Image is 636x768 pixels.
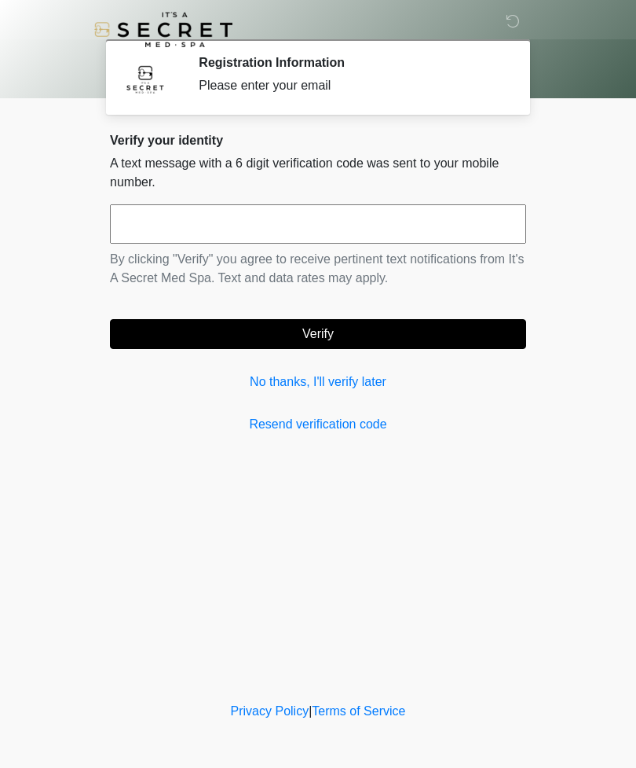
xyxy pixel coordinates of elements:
img: It's A Secret Med Spa Logo [94,12,232,47]
a: Privacy Policy [231,704,309,718]
a: Resend verification code [110,415,526,434]
a: No thanks, I'll verify later [110,373,526,391]
button: Verify [110,319,526,349]
a: | [309,704,312,718]
div: Please enter your email [199,76,503,95]
p: By clicking "Verify" you agree to receive pertinent text notifications from It's A Secret Med Spa... [110,250,526,288]
h2: Registration Information [199,55,503,70]
a: Terms of Service [312,704,405,718]
h2: Verify your identity [110,133,526,148]
img: Agent Avatar [122,55,169,102]
p: A text message with a 6 digit verification code was sent to your mobile number. [110,154,526,192]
